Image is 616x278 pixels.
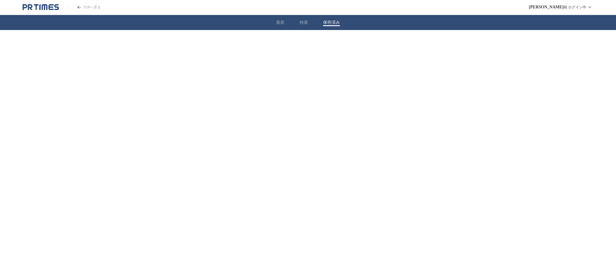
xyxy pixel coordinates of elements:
a: PR TIMESのトップページはこちら [23,4,59,11]
button: 最新 [276,20,285,25]
a: PR TIMESのトップページはこちら [68,5,101,10]
button: 検索 [300,20,308,25]
button: 保存済み [323,20,340,25]
span: [PERSON_NAME] [529,5,564,10]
